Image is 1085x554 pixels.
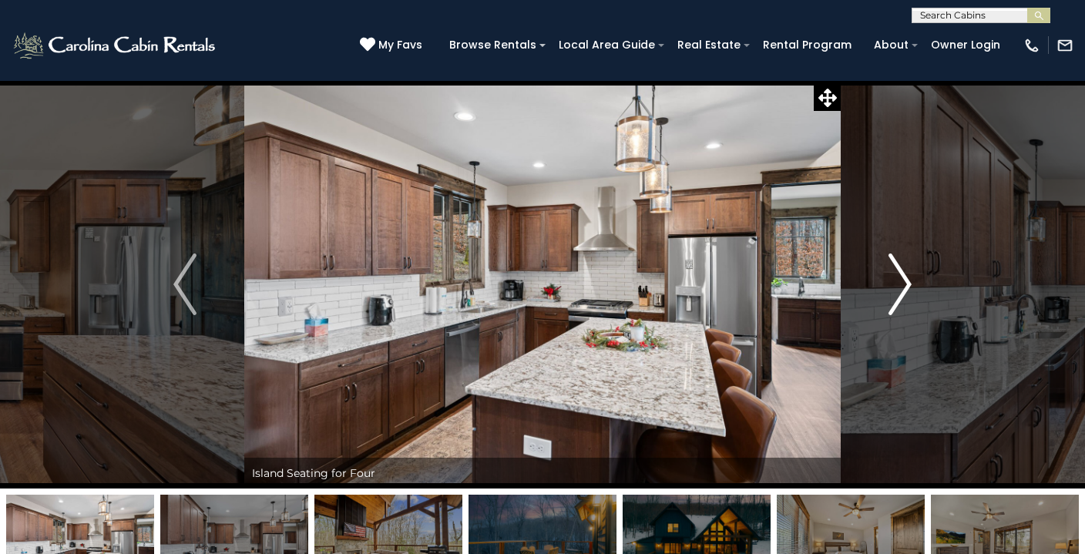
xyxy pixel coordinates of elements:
[888,253,912,315] img: arrow
[866,33,916,57] a: About
[442,33,544,57] a: Browse Rentals
[1056,37,1073,54] img: mail-regular-white.png
[755,33,859,57] a: Rental Program
[1023,37,1040,54] img: phone-regular-white.png
[378,37,422,53] span: My Favs
[126,80,244,489] button: Previous
[12,30,220,61] img: White-1-2.png
[244,458,841,489] div: Island Seating for Four
[360,37,426,54] a: My Favs
[923,33,1008,57] a: Owner Login
[670,33,748,57] a: Real Estate
[841,80,959,489] button: Next
[173,253,197,315] img: arrow
[551,33,663,57] a: Local Area Guide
